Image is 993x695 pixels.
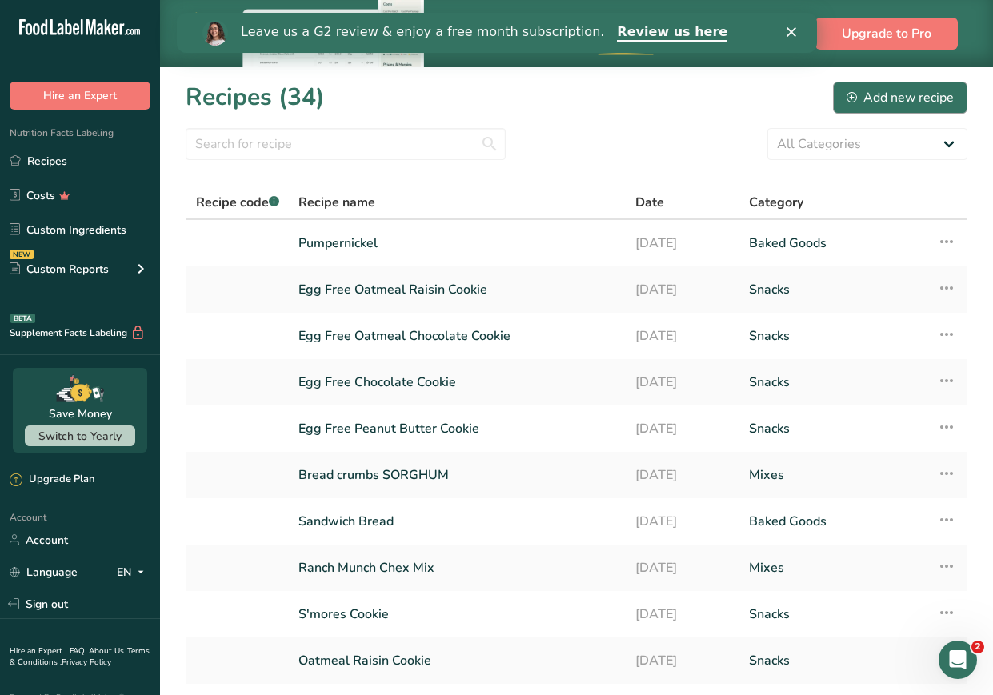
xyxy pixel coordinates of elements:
iframe: Intercom live chat banner [177,13,817,53]
div: Upgrade to Pro [505,1,745,67]
iframe: Intercom live chat [939,641,977,679]
a: [DATE] [635,644,730,677]
a: Bread crumbs SORGHUM [298,458,616,492]
span: Recipe name [298,193,375,212]
button: Switch to Yearly [25,425,135,446]
a: Snacks [749,365,918,399]
a: FAQ . [70,645,89,657]
a: [DATE] [635,597,730,631]
a: Mixes [749,458,918,492]
a: [DATE] [635,319,730,353]
a: Hire an Expert . [10,645,66,657]
a: Egg Free Chocolate Cookie [298,365,616,399]
a: Snacks [749,597,918,631]
button: Upgrade to Pro [815,18,958,50]
button: Add new recipe [833,82,967,114]
a: Language [10,558,78,586]
div: EN [117,562,150,581]
a: Snacks [749,412,918,445]
div: BETA [10,314,35,323]
a: [DATE] [635,226,730,260]
div: Upgrade Plan [10,472,94,488]
a: [DATE] [635,505,730,538]
a: Snacks [749,319,918,353]
a: About Us . [89,645,127,657]
a: [DATE] [635,458,730,492]
input: Search for recipe [186,128,506,160]
a: Baked Goods [749,505,918,538]
span: 2 [971,641,984,653]
a: [DATE] [635,365,730,399]
div: Custom Reports [10,261,109,278]
a: Privacy Policy [62,657,111,668]
span: Switch to Yearly [38,429,122,444]
a: Oatmeal Raisin Cookie [298,644,616,677]
span: Upgrade to Pro [842,24,931,43]
a: Baked Goods [749,226,918,260]
span: Recipe code [196,194,279,211]
a: [DATE] [635,551,730,585]
a: Snacks [749,644,918,677]
div: NEW [10,250,34,259]
a: S'mores Cookie [298,597,616,631]
a: Pumpernickel [298,226,616,260]
a: Snacks [749,273,918,306]
span: Date [635,193,664,212]
a: Egg Free Oatmeal Chocolate Cookie [298,319,616,353]
a: Sandwich Bread [298,505,616,538]
div: Save Money [49,405,112,422]
a: Egg Free Oatmeal Raisin Cookie [298,273,616,306]
a: [DATE] [635,273,730,306]
a: Mixes [749,551,918,585]
a: Terms & Conditions . [10,645,150,668]
span: Category [749,193,803,212]
a: [DATE] [635,412,730,445]
div: Close [610,14,626,24]
a: Ranch Munch Chex Mix [298,551,616,585]
div: Add new recipe [847,88,954,107]
h1: Recipes (34) [186,79,325,115]
button: Hire an Expert [10,82,150,110]
a: Egg Free Peanut Butter Cookie [298,412,616,445]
